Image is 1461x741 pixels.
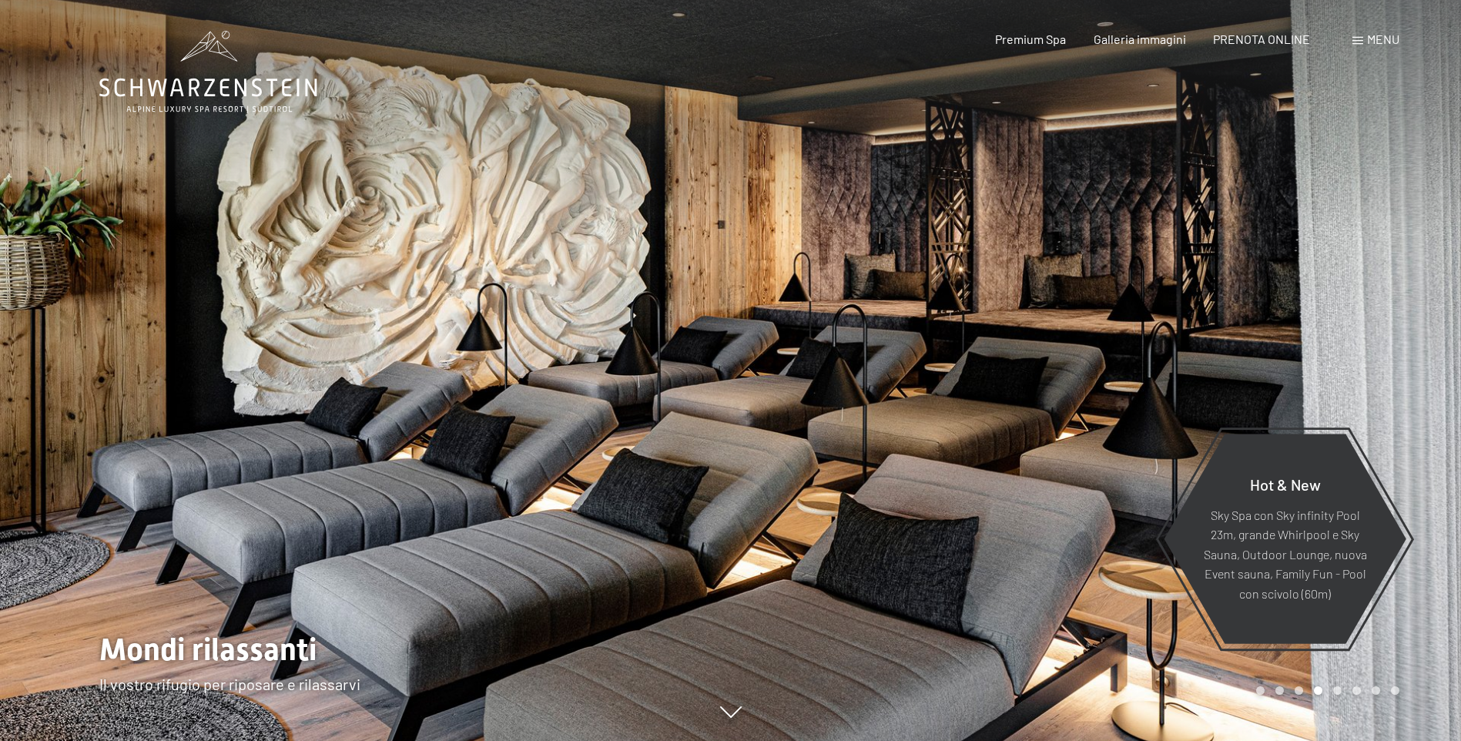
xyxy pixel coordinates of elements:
div: Carousel Page 4 (Current Slide) [1314,686,1322,695]
p: Sky Spa con Sky infinity Pool 23m, grande Whirlpool e Sky Sauna, Outdoor Lounge, nuova Event saun... [1201,505,1369,603]
div: Carousel Page 6 [1352,686,1361,695]
div: Carousel Pagination [1251,686,1399,695]
div: Carousel Page 8 [1391,686,1399,695]
div: Carousel Page 1 [1256,686,1265,695]
div: Carousel Page 5 [1333,686,1342,695]
span: Menu [1367,32,1399,46]
a: Premium Spa [995,32,1066,46]
span: Hot & New [1250,474,1321,493]
a: PRENOTA ONLINE [1213,32,1310,46]
a: Hot & New Sky Spa con Sky infinity Pool 23m, grande Whirlpool e Sky Sauna, Outdoor Lounge, nuova ... [1163,433,1407,645]
div: Carousel Page 7 [1372,686,1380,695]
div: Carousel Page 3 [1295,686,1303,695]
div: Carousel Page 2 [1275,686,1284,695]
a: Galleria immagini [1094,32,1186,46]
